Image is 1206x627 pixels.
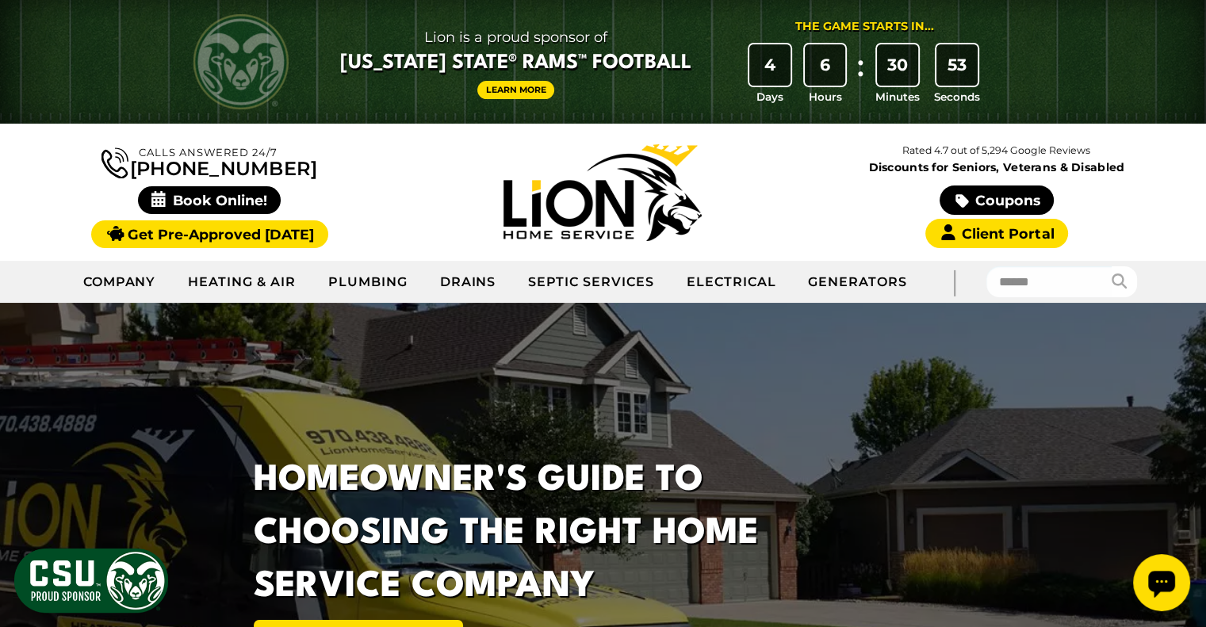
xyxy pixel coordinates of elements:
[424,262,513,302] a: Drains
[340,50,691,77] span: [US_STATE] State® Rams™ Football
[800,142,1193,159] p: Rated 4.7 out of 5,294 Google Reviews
[852,44,868,105] div: :
[940,185,1054,215] a: Coupons
[803,162,1190,173] span: Discounts for Seniors, Veterans & Disabled
[923,261,986,303] div: |
[193,14,289,109] img: CSU Rams logo
[67,262,173,302] a: Company
[936,44,978,86] div: 53
[101,144,317,178] a: [PHONE_NUMBER]
[91,220,328,248] a: Get Pre-Approved [DATE]
[12,546,170,615] img: CSU Sponsor Badge
[756,89,783,105] span: Days
[877,44,918,86] div: 30
[792,262,923,302] a: Generators
[503,144,702,241] img: Lion Home Service
[925,219,1068,248] a: Client Portal
[934,89,980,105] span: Seconds
[795,18,934,36] div: The Game Starts in...
[6,6,63,63] div: Open chat widget
[809,89,842,105] span: Hours
[805,44,846,86] div: 6
[254,454,831,614] h1: Homeowner's Guide To Choosing the right Home Service Company
[312,262,424,302] a: Plumbing
[477,81,555,99] a: Learn More
[749,44,791,86] div: 4
[671,262,793,302] a: Electrical
[340,25,691,50] span: Lion is a proud sponsor of
[512,262,670,302] a: Septic Services
[138,186,281,214] span: Book Online!
[172,262,312,302] a: Heating & Air
[875,89,920,105] span: Minutes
